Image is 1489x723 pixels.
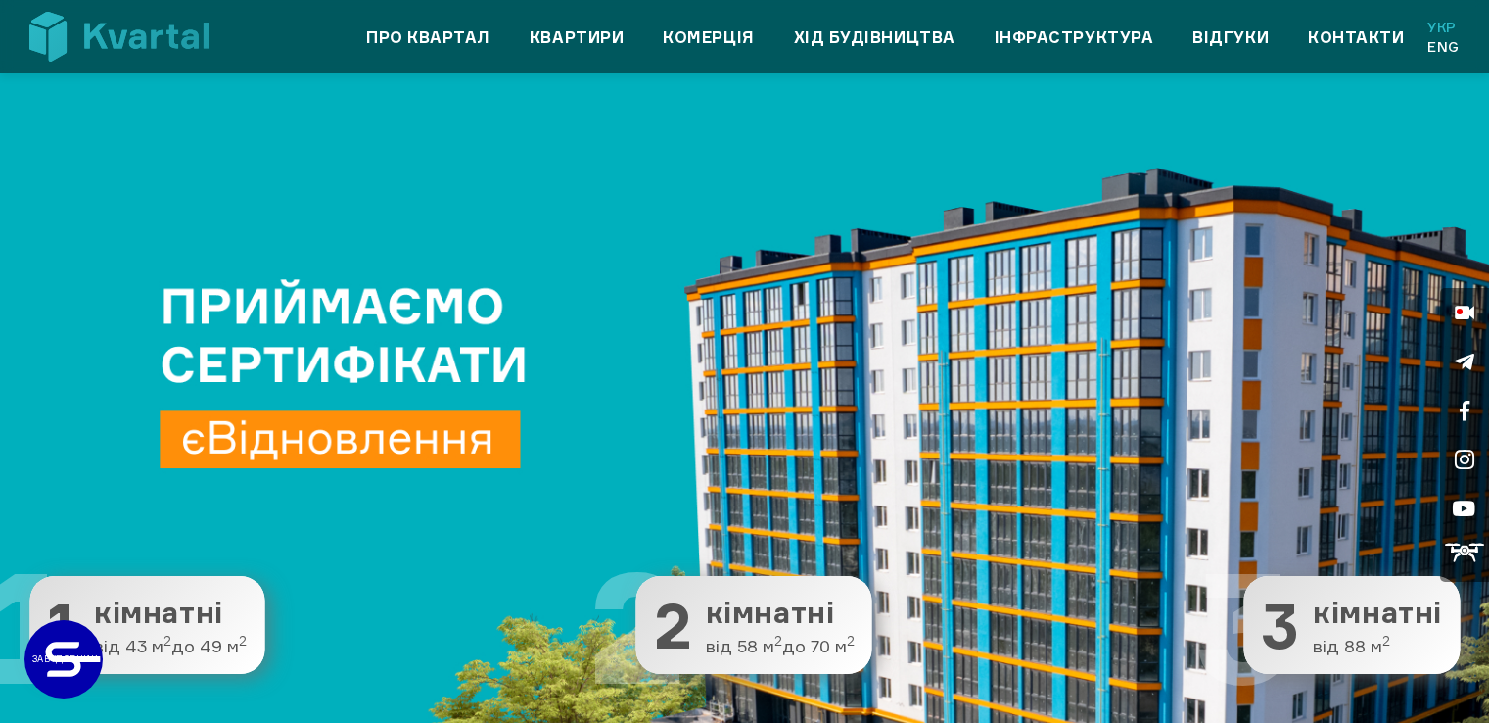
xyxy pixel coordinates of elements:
sup: 2 [163,633,171,649]
a: Контакти [1308,25,1404,49]
button: 3 3 кімнатні від 88 м2 [1243,576,1460,674]
a: Про квартал [366,25,490,49]
sup: 2 [847,633,855,649]
a: Відгуки [1192,25,1269,49]
sup: 2 [239,633,247,649]
span: від 43 м до 49 м [94,637,247,656]
span: кімнатні [706,597,855,629]
span: від 88 м [1313,637,1442,656]
a: Хід будівництва [794,25,955,49]
sup: 2 [1382,633,1390,649]
span: від 58 м до 70 м [706,637,855,656]
span: 1 [47,594,80,656]
span: 3 [1261,594,1299,656]
button: 2 2 кімнатні від 58 м2до 70 м2 [636,576,872,674]
img: Kvartal [29,12,209,62]
span: кімнатні [94,597,247,629]
a: Інфраструктура [995,25,1154,49]
a: Комерція [663,25,754,49]
a: Eng [1427,37,1460,57]
span: 2 [654,594,692,656]
a: Укр [1427,18,1460,37]
sup: 2 [774,633,782,649]
span: кімнатні [1313,597,1442,629]
button: 1 1 кімнатні від 43 м2до 49 м2 [29,576,264,674]
a: ЗАБУДОВНИК [24,620,103,699]
a: Квартири [530,25,624,49]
